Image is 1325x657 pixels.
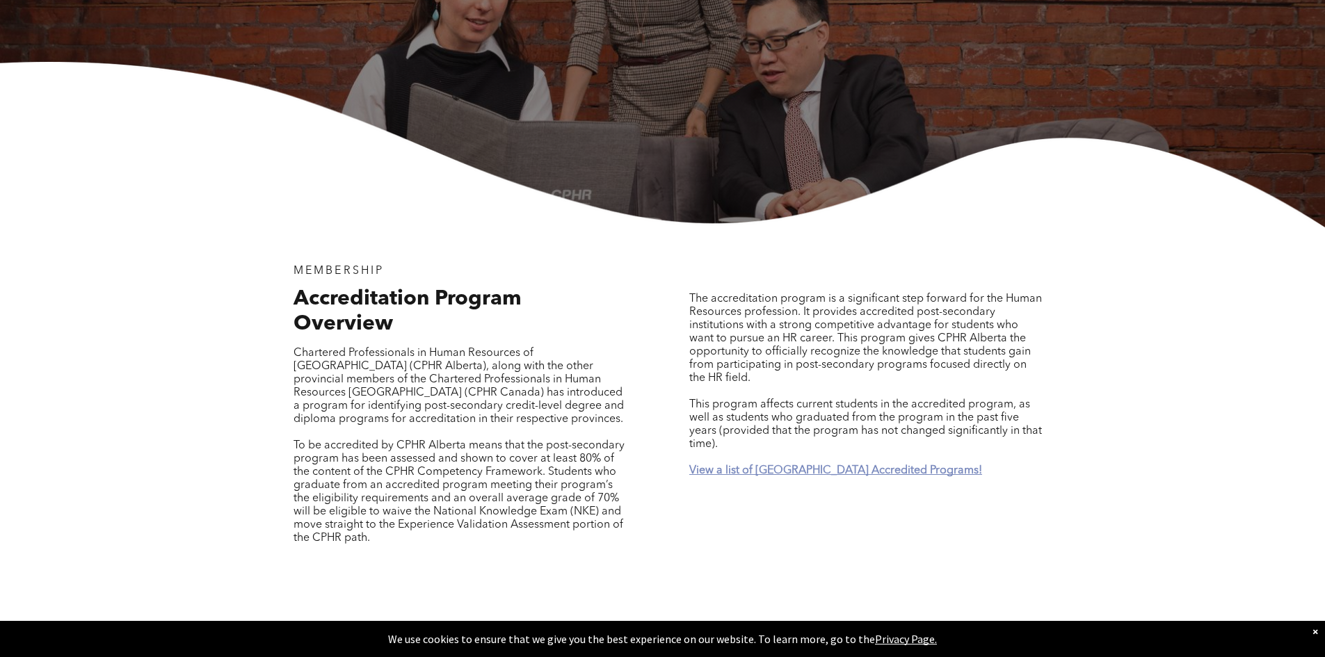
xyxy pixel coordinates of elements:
[294,440,625,544] span: To be accredited by CPHR Alberta means that the post-secondary program has been assessed and show...
[689,465,982,476] a: View a list of [GEOGRAPHIC_DATA] Accredited Programs!
[689,399,1042,450] span: This program affects current students in the accredited program, as well as students who graduate...
[294,348,624,425] span: Chartered Professionals in Human Resources of [GEOGRAPHIC_DATA] (CPHR Alberta), along with the ot...
[875,632,937,646] a: Privacy Page.
[689,293,1042,384] span: The accreditation program is a significant step forward for the Human Resources profession. It pr...
[1312,624,1318,638] div: Dismiss notification
[294,266,385,277] span: MEMBERSHIP
[294,289,522,334] span: Accreditation Program Overview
